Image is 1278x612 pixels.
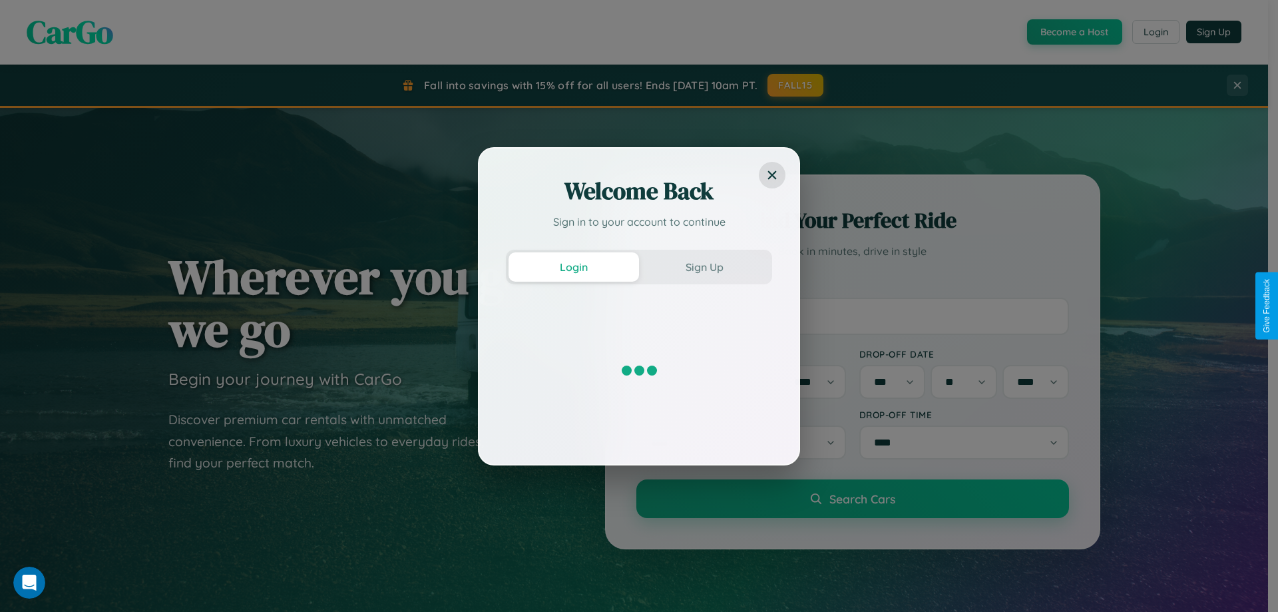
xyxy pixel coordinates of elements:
button: Sign Up [639,252,769,282]
p: Sign in to your account to continue [506,214,772,230]
h2: Welcome Back [506,175,772,207]
iframe: Intercom live chat [13,567,45,599]
button: Login [509,252,639,282]
div: Give Feedback [1262,279,1271,333]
